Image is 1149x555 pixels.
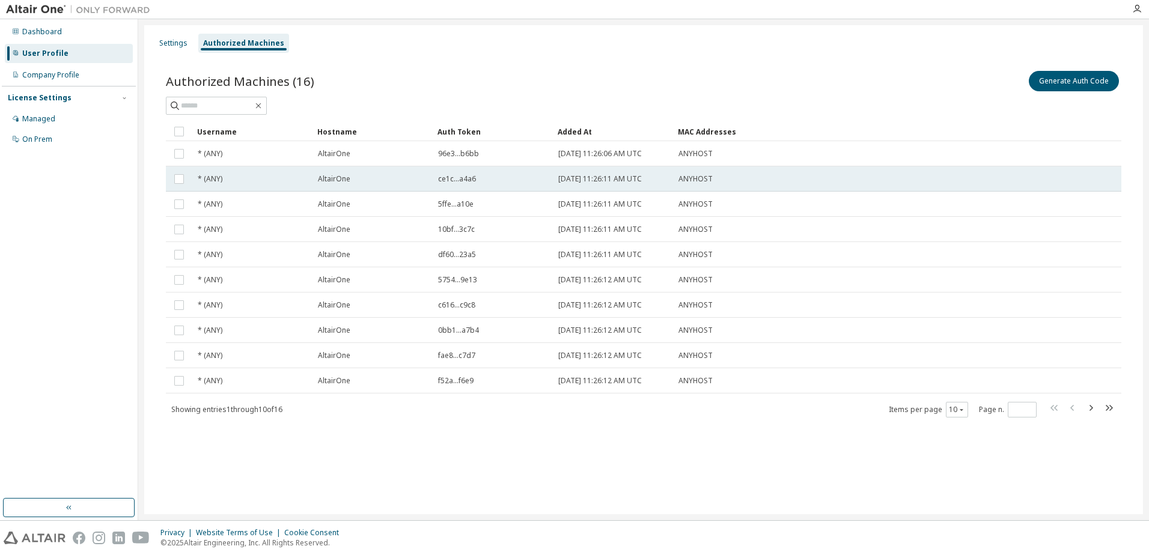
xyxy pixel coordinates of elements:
[558,225,642,234] span: [DATE] 11:26:11 AM UTC
[678,250,713,259] span: ANYHOST
[22,27,62,37] div: Dashboard
[558,326,642,335] span: [DATE] 11:26:12 AM UTC
[318,275,350,285] span: AltairOne
[678,174,713,184] span: ANYHOST
[438,300,475,310] span: c616...c9c8
[678,376,713,386] span: ANYHOST
[198,199,222,209] span: * (ANY)
[558,275,642,285] span: [DATE] 11:26:12 AM UTC
[438,351,475,360] span: fae8...c7d7
[197,122,308,141] div: Username
[6,4,156,16] img: Altair One
[558,351,642,360] span: [DATE] 11:26:12 AM UTC
[318,376,350,386] span: AltairOne
[678,351,713,360] span: ANYHOST
[8,93,72,103] div: License Settings
[1029,71,1119,91] button: Generate Auth Code
[198,351,222,360] span: * (ANY)
[318,174,350,184] span: AltairOne
[979,402,1037,417] span: Page n.
[558,199,642,209] span: [DATE] 11:26:11 AM UTC
[317,122,428,141] div: Hostname
[160,538,346,548] p: © 2025 Altair Engineering, Inc. All Rights Reserved.
[558,174,642,184] span: [DATE] 11:26:11 AM UTC
[198,275,222,285] span: * (ANY)
[438,275,477,285] span: 5754...9e13
[318,300,350,310] span: AltairOne
[438,149,479,159] span: 96e3...b6bb
[318,149,350,159] span: AltairOne
[438,326,479,335] span: 0bb1...a7b4
[159,38,187,48] div: Settings
[22,135,52,144] div: On Prem
[198,149,222,159] span: * (ANY)
[318,199,350,209] span: AltairOne
[438,225,475,234] span: 10bf...3c7c
[678,199,713,209] span: ANYHOST
[166,73,314,89] span: Authorized Machines (16)
[198,326,222,335] span: * (ANY)
[318,326,350,335] span: AltairOne
[889,402,968,417] span: Items per page
[678,225,713,234] span: ANYHOST
[160,528,196,538] div: Privacy
[438,174,476,184] span: ce1c...a4a6
[112,532,125,544] img: linkedin.svg
[318,250,350,259] span: AltairOne
[438,250,476,259] span: df60...23a5
[22,114,55,124] div: Managed
[678,275,713,285] span: ANYHOST
[22,70,79,80] div: Company Profile
[558,250,642,259] span: [DATE] 11:26:11 AM UTC
[558,376,642,386] span: [DATE] 11:26:12 AM UTC
[318,351,350,360] span: AltairOne
[203,38,284,48] div: Authorized Machines
[678,149,713,159] span: ANYHOST
[318,225,350,234] span: AltairOne
[198,300,222,310] span: * (ANY)
[438,199,474,209] span: 5ffe...a10e
[438,376,474,386] span: f52a...f6e9
[198,250,222,259] span: * (ANY)
[171,404,282,414] span: Showing entries 1 through 10 of 16
[558,149,642,159] span: [DATE] 11:26:06 AM UTC
[558,300,642,310] span: [DATE] 11:26:12 AM UTC
[198,174,222,184] span: * (ANY)
[678,300,713,310] span: ANYHOST
[93,532,105,544] img: instagram.svg
[678,122,995,141] div: MAC Addresses
[22,49,69,58] div: User Profile
[132,532,150,544] img: youtube.svg
[73,532,85,544] img: facebook.svg
[198,376,222,386] span: * (ANY)
[678,326,713,335] span: ANYHOST
[198,225,222,234] span: * (ANY)
[196,528,284,538] div: Website Terms of Use
[4,532,66,544] img: altair_logo.svg
[437,122,548,141] div: Auth Token
[949,405,965,414] button: 10
[284,528,346,538] div: Cookie Consent
[558,122,668,141] div: Added At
